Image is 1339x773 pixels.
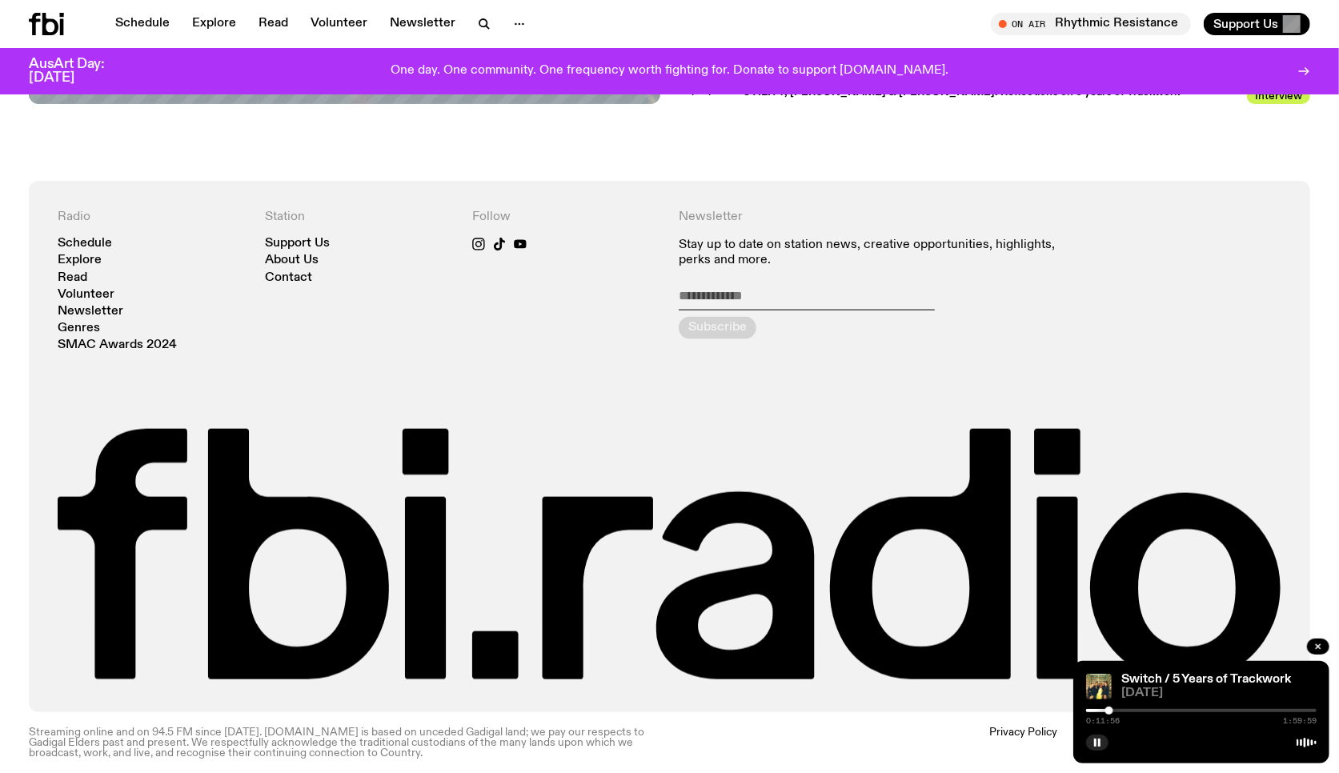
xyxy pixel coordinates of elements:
a: Support Us [265,238,330,250]
a: Switch / 5 Years of Trackwork [1121,673,1291,686]
p: Stay up to date on station news, creative opportunities, highlights, perks and more. [679,238,1074,268]
h3: AusArt Day: [DATE] [29,58,131,85]
a: Read [249,13,298,35]
h4: Station [265,210,453,225]
p: Streaming online and on 94.5 FM since [DATE]. [DOMAIN_NAME] is based on unceded Gadigal land; we ... [29,728,660,760]
span: [DATE] [1121,687,1317,699]
a: Read [58,272,87,284]
a: About Us [265,254,319,266]
h4: Follow [472,210,660,225]
a: Schedule [58,238,112,250]
span: 0:11:56 [1086,717,1120,725]
span: Support Us [1213,17,1278,31]
button: Support Us [1204,13,1310,35]
a: Newsletter [380,13,465,35]
a: Genres [58,322,100,334]
a: Schedule [106,13,179,35]
p: One day. One community. One frequency worth fighting for. Donate to support [DOMAIN_NAME]. [391,64,948,78]
a: Explore [58,254,102,266]
a: Contact [265,272,312,284]
h4: Newsletter [679,210,1074,225]
a: SMAC Awards 2024 [58,339,177,351]
h4: Radio [58,210,246,225]
button: On AirRhythmic Resistance [991,13,1191,35]
a: Explore [182,13,246,35]
button: Subscribe [679,317,756,339]
a: Volunteer [301,13,377,35]
a: Newsletter [58,306,123,318]
a: Privacy Policy [989,728,1057,760]
a: Volunteer [58,289,114,301]
span: Interview [1247,88,1310,104]
span: 1:59:59 [1283,717,1317,725]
